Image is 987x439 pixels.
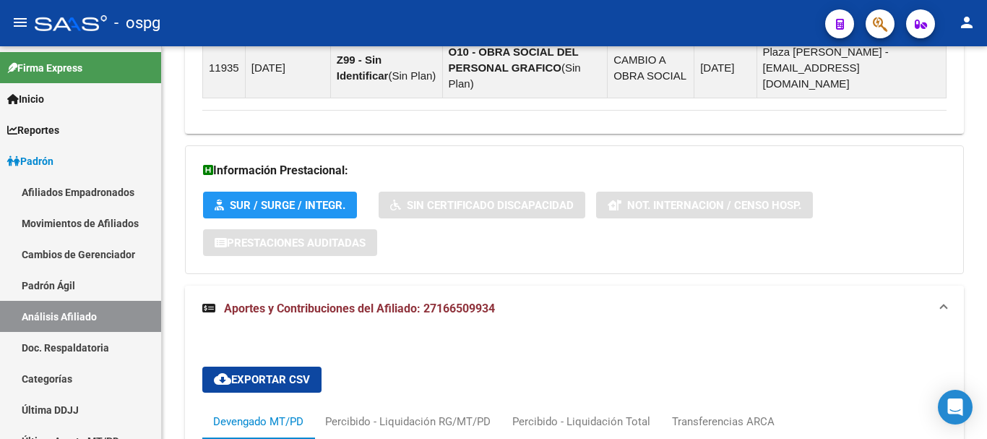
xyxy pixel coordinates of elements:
[224,302,495,315] span: Aportes y Contribuciones del Afiliado: 27166509934
[757,38,946,98] td: Plaza [PERSON_NAME] - [EMAIL_ADDRESS][DOMAIN_NAME]
[245,38,330,98] td: [DATE]
[958,14,975,31] mat-icon: person
[672,414,775,430] div: Transferencias ARCA
[392,69,432,82] span: Sin Plan
[203,192,357,218] button: SUR / SURGE / INTEGR.
[407,199,574,212] span: Sin Certificado Discapacidad
[7,153,53,169] span: Padrón
[7,122,59,138] span: Reportes
[114,7,160,39] span: - ospg
[449,46,579,74] strong: O10 - OBRA SOCIAL DEL PERSONAL GRAFICO
[325,414,491,430] div: Percibido - Liquidación RG/MT/PD
[694,38,757,98] td: [DATE]
[227,236,366,250] span: Prestaciones Auditadas
[330,38,442,98] td: ( )
[185,286,964,332] mat-expansion-panel-header: Aportes y Contribuciones del Afiliado: 27166509934
[202,367,322,393] button: Exportar CSV
[442,38,608,98] td: ( )
[203,38,246,98] td: 11935
[449,61,581,90] span: Sin Plan
[203,161,946,181] h3: Información Prestacional:
[512,414,650,430] div: Percibido - Liquidación Total
[203,229,377,256] button: Prestaciones Auditadas
[627,199,801,212] span: Not. Internacion / Censo Hosp.
[938,390,973,425] div: Open Intercom Messenger
[7,91,44,107] span: Inicio
[12,14,29,31] mat-icon: menu
[337,54,389,82] strong: Z99 - Sin Identificar
[230,199,345,212] span: SUR / SURGE / INTEGR.
[214,370,231,388] mat-icon: cloud_download
[213,414,303,430] div: Devengado MT/PD
[596,192,813,218] button: Not. Internacion / Censo Hosp.
[214,373,310,386] span: Exportar CSV
[7,60,82,76] span: Firma Express
[608,38,694,98] td: CAMBIO A OBRA SOCIAL
[379,192,585,218] button: Sin Certificado Discapacidad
